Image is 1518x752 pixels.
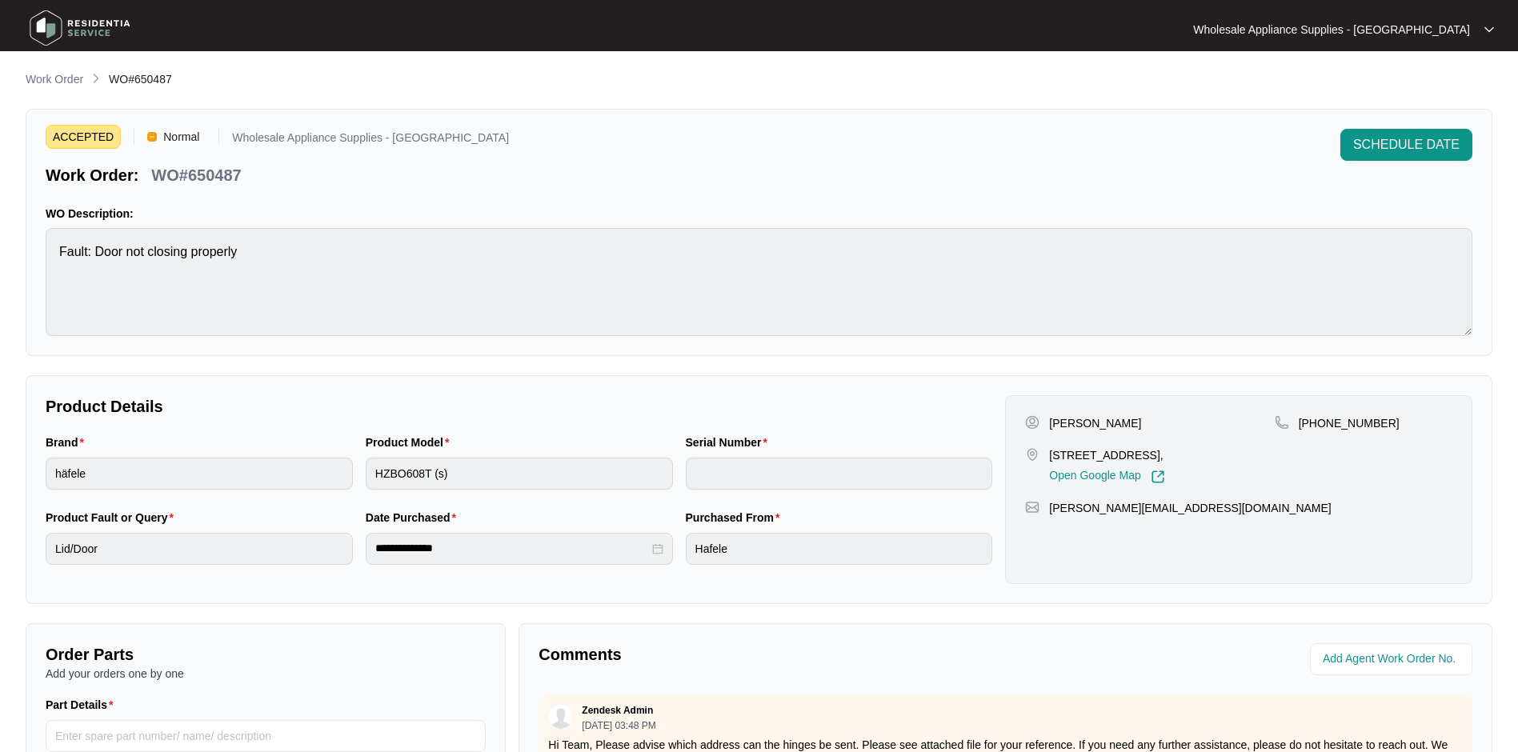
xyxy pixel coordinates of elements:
p: Comments [539,643,994,666]
span: WO#650487 [109,73,172,86]
p: Product Details [46,395,992,418]
img: user-pin [1025,415,1039,430]
img: map-pin [1275,415,1289,430]
p: [STREET_ADDRESS], [1049,447,1164,463]
input: Brand [46,458,353,490]
input: Product Fault or Query [46,533,353,565]
img: Link-External [1151,470,1165,484]
p: Order Parts [46,643,486,666]
p: Add your orders one by one [46,666,486,682]
textarea: Fault: Door not closing properly [46,228,1472,336]
p: Work Order [26,71,83,87]
label: Product Model [366,434,456,450]
img: Vercel Logo [147,132,157,142]
span: Normal [157,125,206,149]
a: Open Google Map [1049,470,1164,484]
a: Work Order [22,71,86,89]
label: Brand [46,434,90,450]
input: Purchased From [686,533,993,565]
input: Date Purchased [375,540,649,557]
p: Wholesale Appliance Supplies - [GEOGRAPHIC_DATA] [1193,22,1470,38]
label: Date Purchased [366,510,463,526]
p: WO#650487 [151,164,241,186]
input: Serial Number [686,458,993,490]
img: map-pin [1025,447,1039,462]
p: [DATE] 03:48 PM [582,721,655,730]
p: Work Order: [46,164,138,186]
label: Product Fault or Query [46,510,180,526]
p: [PHONE_NUMBER] [1299,415,1400,431]
p: WO Description: [46,206,1472,222]
input: Part Details [46,720,486,752]
span: SCHEDULE DATE [1353,135,1460,154]
label: Purchased From [686,510,787,526]
img: dropdown arrow [1484,26,1494,34]
button: SCHEDULE DATE [1340,129,1472,161]
p: Wholesale Appliance Supplies - [GEOGRAPHIC_DATA] [232,132,509,149]
p: Zendesk Admin [582,704,653,717]
input: Product Model [366,458,673,490]
p: [PERSON_NAME] [1049,415,1141,431]
img: chevron-right [90,72,102,85]
span: ACCEPTED [46,125,121,149]
img: residentia service logo [24,4,136,52]
label: Serial Number [686,434,774,450]
p: [PERSON_NAME][EMAIL_ADDRESS][DOMAIN_NAME] [1049,500,1331,516]
input: Add Agent Work Order No. [1323,650,1463,669]
img: map-pin [1025,500,1039,514]
label: Part Details [46,697,120,713]
img: user.svg [549,705,573,729]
